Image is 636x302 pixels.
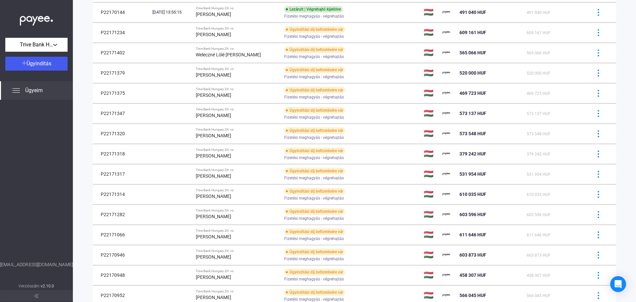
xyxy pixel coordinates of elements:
[5,38,68,52] button: Trive Bank Hungary Zrt.
[595,211,602,218] img: more-blue
[196,32,231,37] strong: [PERSON_NAME]
[527,293,551,298] span: 566 045 HUF
[595,252,602,259] img: more-blue
[591,208,605,221] button: more-blue
[284,148,345,154] div: Ügyindítási díj befizetésére vár
[93,83,150,103] td: P22171375
[443,69,450,77] img: payee-logo
[284,275,344,283] span: Fizetési meghagyás - végrehajtás
[527,273,551,278] span: 458 307 HUF
[196,214,231,219] strong: [PERSON_NAME]
[284,255,344,263] span: Fizetési meghagyás - végrehajtás
[284,6,343,13] div: Lezárult | Végrehajtó kijelölve
[527,111,551,116] span: 573 137 HUF
[527,132,551,136] span: 573 548 HUF
[527,192,551,197] span: 610 035 HUF
[459,272,486,278] span: 458 307 HUF
[443,211,450,218] img: payee-logo
[595,9,602,16] img: more-blue
[527,10,551,15] span: 491 040 HUF
[20,41,53,49] span: Trive Bank Hungary Zrt.
[93,43,150,63] td: P22171402
[196,295,231,300] strong: [PERSON_NAME]
[284,134,344,142] span: Fizetési meghagyás - végrehajtás
[196,269,279,273] div: Trive Bank Hungary Zrt. vs
[527,253,551,258] span: 603 873 HUF
[93,144,150,164] td: P22171318
[93,63,150,83] td: P22171379
[421,63,440,83] td: 🇭🇺
[284,46,345,53] div: Ügyindítási díj befizetésére vár
[459,30,486,35] span: 609 161 HUF
[610,276,626,292] div: Open Intercom Messenger
[421,2,440,22] td: 🇭🇺
[591,106,605,120] button: more-blue
[421,43,440,63] td: 🇭🇺
[459,70,486,76] span: 520 000 HUF
[421,225,440,245] td: 🇭🇺
[196,153,231,158] strong: [PERSON_NAME]
[196,168,279,172] div: Trive Bank Hungary Zrt. vs
[152,9,190,16] div: [DATE] 13:55:15
[595,70,602,77] img: more-blue
[93,205,150,224] td: P22171282
[284,214,344,222] span: Fizetési meghagyás - végrehajtás
[421,144,440,164] td: 🇭🇺
[421,164,440,184] td: 🇭🇺
[284,188,345,195] div: Ügyindítási díj befizetésére vár
[284,73,344,81] span: Fizetési meghagyás - végrehajtás
[284,168,345,174] div: Ügyindítási díj befizetésére vár
[527,71,551,76] span: 520 000 HUF
[196,188,279,192] div: Trive Bank Hungary Zrt. vs
[527,172,551,177] span: 531 954 HUF
[421,23,440,42] td: 🇭🇺
[591,86,605,100] button: more-blue
[284,32,344,40] span: Fizetési meghagyás - végrehajtás
[12,87,20,94] img: list.svg
[591,26,605,39] button: more-blue
[93,225,150,245] td: P22171066
[459,171,486,177] span: 531 954 HUF
[459,50,486,55] span: 565 066 HUF
[421,83,440,103] td: 🇭🇺
[93,184,150,204] td: P22171314
[421,205,440,224] td: 🇭🇺
[591,228,605,242] button: more-blue
[443,109,450,117] img: payee-logo
[591,46,605,60] button: more-blue
[196,133,231,138] strong: [PERSON_NAME]
[459,91,486,96] span: 469 723 HUF
[595,231,602,238] img: more-blue
[459,212,486,217] span: 603 596 HUF
[443,271,450,279] img: payee-logo
[284,53,344,61] span: Fizetési meghagyás - végrehajtás
[196,67,279,71] div: Trive Bank Hungary Zrt. vs
[284,289,345,296] div: Ügyindítási díj befizetésére vár
[196,52,261,57] strong: Weleczné Lólé [PERSON_NAME]
[196,12,231,17] strong: [PERSON_NAME]
[284,67,345,73] div: Ügyindítási díj befizetésére vár
[93,2,150,22] td: P22170144
[196,173,231,179] strong: [PERSON_NAME]
[196,289,279,293] div: Trive Bank Hungary Zrt. vs
[595,272,602,279] img: more-blue
[527,91,551,96] span: 469 723 HUF
[284,12,344,20] span: Fizetési meghagyás - végrehajtás
[26,60,51,67] span: Ügyindítás
[443,49,450,57] img: payee-logo
[595,171,602,178] img: more-blue
[284,127,345,134] div: Ügyindítási díj befizetésére vár
[459,293,486,298] span: 566 045 HUF
[443,231,450,239] img: payee-logo
[591,5,605,19] button: more-blue
[284,154,344,162] span: Fizetési meghagyás - végrehajtás
[284,26,345,33] div: Ügyindítási díj befizetésére vár
[284,93,344,101] span: Fizetési meghagyás - végrehajtás
[196,209,279,212] div: Trive Bank Hungary Zrt. vs
[459,252,486,258] span: 603 873 HUF
[591,268,605,282] button: more-blue
[459,151,486,156] span: 379 242 HUF
[196,107,279,111] div: Trive Bank Hungary Zrt. vs
[459,232,486,237] span: 611 646 HUF
[459,131,486,136] span: 573 548 HUF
